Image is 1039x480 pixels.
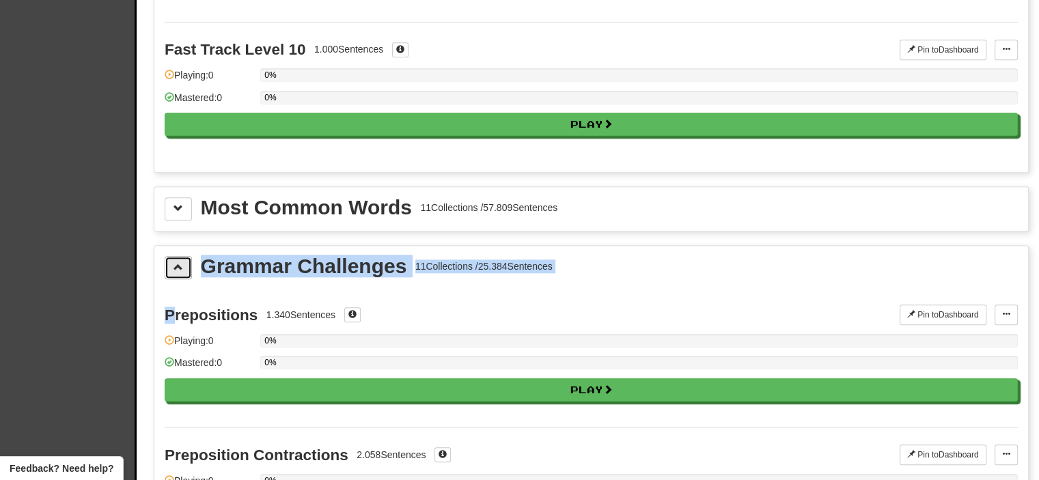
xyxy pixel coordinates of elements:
div: 2.058 Sentences [357,448,426,462]
div: 1.340 Sentences [266,308,335,322]
button: Pin toDashboard [900,40,986,60]
div: Playing: 0 [165,334,253,356]
div: 11 Collections / 57.809 Sentences [420,201,557,214]
div: Grammar Challenges [201,256,407,277]
div: Mastered: 0 [165,91,253,113]
div: Fast Track Level 10 [165,41,305,58]
span: Open feedback widget [10,462,113,475]
div: Mastered: 0 [165,356,253,378]
div: Playing: 0 [165,68,253,91]
div: 1.000 Sentences [314,42,383,56]
div: Prepositions [165,307,258,324]
div: Preposition Contractions [165,447,348,464]
button: Pin toDashboard [900,305,986,325]
button: Play [165,113,1018,136]
button: Play [165,378,1018,401]
div: Most Common Words [201,197,412,218]
button: Pin toDashboard [900,444,986,465]
div: 11 Collections / 25.384 Sentences [415,259,553,273]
